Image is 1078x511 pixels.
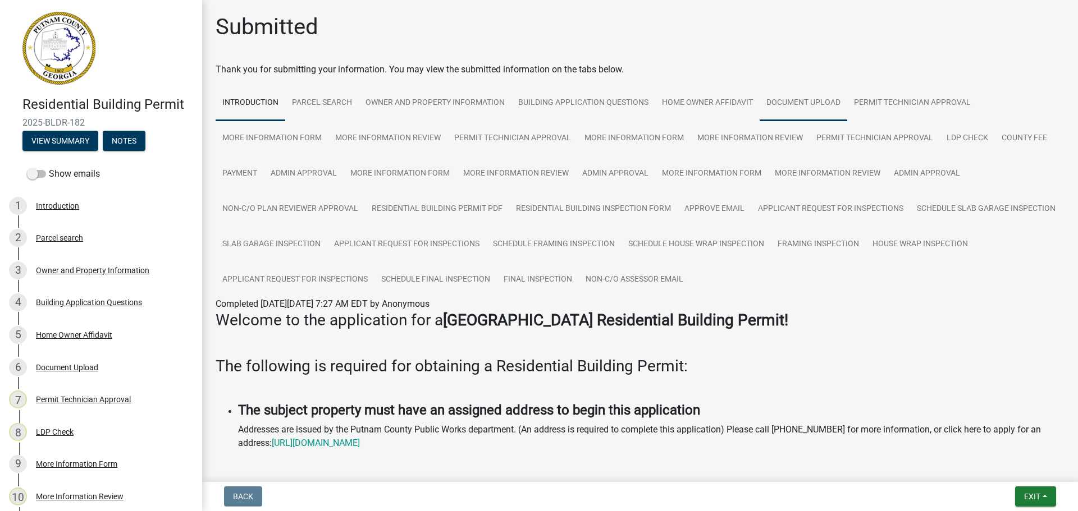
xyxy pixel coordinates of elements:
div: More Information Form [36,460,117,468]
a: More Information Form [655,156,768,192]
a: Admin Approval [887,156,967,192]
a: Non-C/O Assessor Email [579,262,690,298]
a: Permit Technician Approval [810,121,940,156]
a: Framing Inspection [771,227,866,263]
a: Applicant Request for Inspections [327,227,486,263]
a: County Fee [995,121,1054,156]
a: More Information Form [344,156,456,192]
a: Permit Technician Approval [847,85,977,121]
button: Notes [103,131,145,151]
h1: Submitted [216,13,318,40]
div: 4 [9,293,27,311]
div: Thank you for submitting your information. You may view the submitted information on the tabs below. [216,63,1065,76]
a: Admin Approval [575,156,655,192]
a: Schedule Slab Garage Inspection [910,191,1062,227]
wm-modal-confirm: Summary [22,137,98,146]
div: 5 [9,326,27,344]
a: More Information Review [328,121,447,156]
div: 8 [9,423,27,441]
a: Applicant Request for Inspections [751,191,910,227]
a: Building Application Questions [511,85,655,121]
div: 3 [9,261,27,279]
div: LDP Check [36,428,74,436]
h3: The following is required for obtaining a Residential Building Permit: [216,357,1065,376]
a: Slab Garage Inspection [216,227,327,263]
a: More Information Review [456,156,575,192]
span: Completed [DATE][DATE] 7:27 AM EDT by Anonymous [216,298,430,309]
a: Final Inspection [497,262,579,298]
button: Exit [1015,486,1056,507]
img: Putnam County, Georgia [22,12,95,85]
div: Owner and Property Information [36,266,149,274]
a: Parcel search [285,85,359,121]
a: Residential Building Inspection Form [509,191,678,227]
a: More Information Form [216,121,328,156]
div: More Information Review [36,492,124,500]
label: Show emails [27,167,100,181]
a: [URL][DOMAIN_NAME] [272,438,360,448]
a: More Information Review [768,156,887,192]
strong: [GEOGRAPHIC_DATA] Residential Building Permit! [443,311,788,329]
a: Home Owner Affidavit [655,85,760,121]
a: Schedule House Wrap Inspection [622,227,771,263]
a: House Wrap Inspection [866,227,975,263]
div: 6 [9,358,27,376]
a: Owner and Property Information [359,85,511,121]
a: Residential Building Permit PDF [365,191,509,227]
a: Admin Approval [264,156,344,192]
a: Approve Email [678,191,751,227]
span: Exit [1024,492,1040,501]
div: 2 [9,229,27,247]
a: LDP Check [940,121,995,156]
h4: Residential Building Permit [22,96,193,113]
div: 9 [9,455,27,473]
a: Applicant Request for Inspections [216,262,374,298]
a: Document Upload [760,85,847,121]
a: Non-C/O Plan Reviewer Approval [216,191,365,227]
strong: The subject property must have an assigned address to begin this application [238,402,700,418]
button: View Summary [22,131,98,151]
div: 7 [9,390,27,408]
a: More Information Review [691,121,810,156]
a: Schedule Framing Inspection [486,227,622,263]
div: 10 [9,487,27,505]
span: Back [233,492,253,501]
a: Payment [216,156,264,192]
div: Parcel search [36,234,83,242]
span: 2025-BLDR-182 [22,117,180,128]
a: Schedule Final Inspection [374,262,497,298]
div: 1 [9,197,27,215]
h3: Welcome to the application for a [216,311,1065,330]
div: Building Application Questions [36,298,142,306]
div: Document Upload [36,363,98,371]
a: Permit Technician Approval [447,121,578,156]
p: Addresses are issued by the Putnam County Public Works department. (An address is required to com... [238,423,1065,450]
a: Introduction [216,85,285,121]
a: More Information Form [578,121,691,156]
div: Permit Technician Approval [36,395,131,403]
button: Back [224,486,262,507]
div: Introduction [36,202,79,210]
wm-modal-confirm: Notes [103,137,145,146]
div: Home Owner Affidavit [36,331,112,339]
